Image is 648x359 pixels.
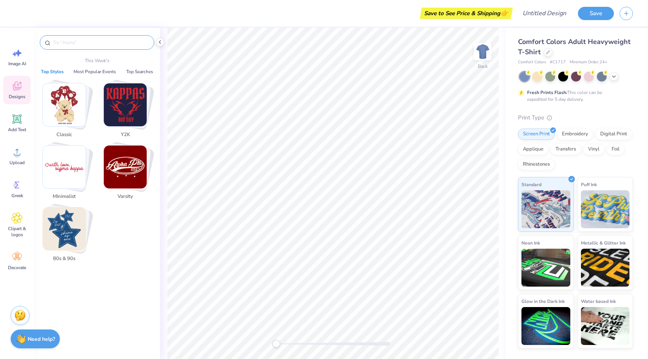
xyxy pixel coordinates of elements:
[113,193,138,201] span: Varsity
[521,180,542,188] span: Standard
[38,207,95,265] button: Stack Card Button 80s & 90s
[521,297,565,305] span: Glow in the Dark Ink
[521,190,570,228] img: Standard
[570,59,607,66] span: Minimum Order: 24 +
[527,89,620,103] div: This color can be expedited for 5 day delivery.
[581,307,630,345] img: Water based Ink
[521,249,570,287] img: Neon Ink
[521,239,540,247] span: Neon Ink
[8,265,26,271] span: Decorate
[52,255,77,263] span: 80s & 90s
[581,180,597,188] span: Puff Ink
[43,146,86,188] img: Minimalist
[8,61,26,67] span: Image AI
[85,57,110,64] p: This Week's
[104,83,147,126] img: Y2K
[527,89,567,96] strong: Fresh Prints Flash:
[99,145,156,204] button: Stack Card Button Varsity
[550,59,566,66] span: # C1717
[518,59,546,66] span: Comfort Colors
[518,159,555,170] div: Rhinestones
[518,129,555,140] div: Screen Print
[557,129,593,140] div: Embroidery
[71,68,118,75] button: Most Popular Events
[595,129,632,140] div: Digital Print
[272,340,280,348] div: Accessibility label
[581,190,630,228] img: Puff Ink
[518,113,633,122] div: Print Type
[43,83,86,126] img: Classic
[11,193,23,199] span: Greek
[113,131,138,139] span: Y2K
[9,160,25,166] span: Upload
[38,145,95,204] button: Stack Card Button Minimalist
[39,68,66,75] button: Top Styles
[581,297,616,305] span: Water based Ink
[8,127,26,133] span: Add Text
[583,144,604,155] div: Vinyl
[52,39,149,46] input: Try "Alpha"
[518,37,631,56] span: Comfort Colors Adult Heavyweight T-Shirt
[581,249,630,287] img: Metallic & Glitter Ink
[478,63,488,70] div: Back
[422,8,511,19] div: Save to See Price & Shipping
[5,226,30,238] span: Clipart & logos
[551,144,581,155] div: Transfers
[9,94,25,100] span: Designs
[52,193,77,201] span: Minimalist
[43,207,86,250] img: 80s & 90s
[581,239,626,247] span: Metallic & Glitter Ink
[38,83,95,141] button: Stack Card Button Classic
[99,83,156,141] button: Stack Card Button Y2K
[518,144,548,155] div: Applique
[475,44,490,59] img: Back
[578,7,614,20] button: Save
[517,6,572,21] input: Untitled Design
[607,144,625,155] div: Foil
[28,335,55,343] strong: Need help?
[521,307,570,345] img: Glow in the Dark Ink
[104,146,147,188] img: Varsity
[500,8,509,17] span: 👉
[52,131,77,139] span: Classic
[124,68,155,75] button: Top Searches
